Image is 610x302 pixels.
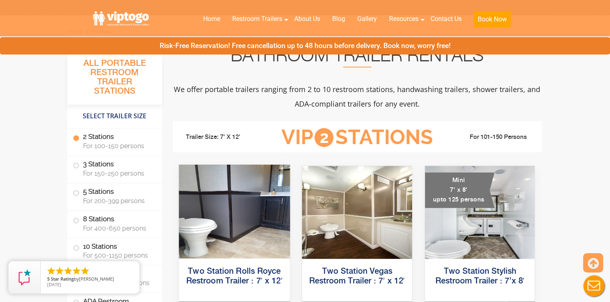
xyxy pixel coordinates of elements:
[73,128,156,153] label: 2 Stations
[83,224,152,232] span: For 400-650 persons
[47,281,61,287] span: [DATE]
[83,142,152,150] span: For 100-150 persons
[425,172,495,208] div: Mini 7' x 8' upto 125 persons
[288,10,326,28] a: About Us
[383,10,425,28] a: Resources
[446,132,536,142] li: For 101-150 Persons
[47,276,50,282] span: 5
[73,211,156,236] label: 8 Stations
[179,165,289,258] img: Side view of two station restroom trailer with separate doors for males and females
[73,238,156,263] label: 10 Stations
[83,197,152,205] span: For 200-399 persons
[326,10,351,28] a: Blog
[173,48,541,67] h2: Bathroom Trailer Rentals
[197,10,226,28] a: Home
[351,10,383,28] a: Gallery
[51,276,74,282] span: Star Rating
[425,10,468,28] a: Contact Us
[55,266,65,276] li: 
[314,128,333,147] span: 2
[46,266,56,276] li: 
[468,10,517,32] a: Book Now
[83,170,152,177] span: For 150-250 persons
[474,11,511,27] button: Book Now
[67,109,162,124] h4: Select Trailer Size
[578,270,610,302] button: Live Chat
[63,266,73,276] li: 
[269,126,445,149] h3: VIP Stations
[72,266,81,276] li: 
[67,56,162,105] h3: All Portable Restroom Trailer Stations
[309,267,405,285] a: Two Station Vegas Restroom Trailer : 7′ x 12′
[17,269,33,285] img: Review Rating
[226,10,288,28] a: Restroom Trailers
[173,82,541,111] p: We offer portable trailers ranging from 2 to 10 restroom stations, handwashing trailers, shower t...
[186,267,282,285] a: Two Station Rolls Royce Restroom Trailer : 7′ x 12′
[73,156,156,181] label: 3 Stations
[83,252,152,259] span: For 500-1150 persons
[73,183,156,208] label: 5 Stations
[179,125,269,149] li: Trailer Size: 7' X 12'
[425,166,535,259] img: A mini restroom trailer with two separate stations and separate doors for males and females
[80,266,90,276] li: 
[47,277,133,282] span: by
[302,166,412,259] img: Side view of two station restroom trailer with separate doors for males and females
[79,276,114,282] span: [PERSON_NAME]
[435,267,524,285] a: Two Station Stylish Restroom Trailer : 7’x 8′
